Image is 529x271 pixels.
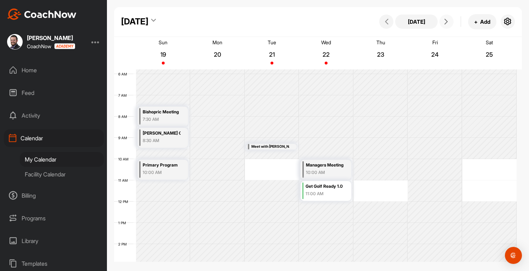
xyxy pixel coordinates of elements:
[143,169,181,176] div: 10:00 AM
[114,72,134,76] div: 6 AM
[4,187,104,204] div: Billing
[483,51,496,58] p: 25
[4,129,104,147] div: Calendar
[486,39,493,45] p: Sat
[114,242,134,246] div: 2 PM
[320,51,332,58] p: 22
[4,84,104,102] div: Feed
[4,232,104,250] div: Library
[27,35,75,41] div: [PERSON_NAME]
[114,136,134,140] div: 9 AM
[114,178,135,182] div: 11 AM
[136,37,190,69] a: October 19, 2025
[245,37,299,69] a: October 21, 2025
[27,43,75,49] div: CoachNow
[54,43,75,49] img: CoachNow acadmey
[143,137,181,144] div: 8:30 AM
[114,221,133,225] div: 1 PM
[143,108,181,116] div: Bishopric Meeting
[376,39,385,45] p: Thu
[143,116,181,123] div: 7:30 AM
[143,161,181,169] div: Primary Program
[159,39,167,45] p: Sun
[114,157,136,161] div: 10 AM
[505,247,522,264] div: Open Intercom Messenger
[353,37,408,69] a: October 23, 2025
[4,107,104,124] div: Activity
[306,182,349,191] div: Get Golf Ready 1.0
[251,149,289,156] div: 9:15 AM
[157,51,170,58] p: 19
[395,15,438,29] button: [DATE]
[114,199,135,204] div: 12 PM
[429,51,442,58] p: 24
[462,37,517,69] a: October 25, 2025
[306,161,344,169] div: Managers Meeting
[7,34,23,50] img: square_5a02689f1687616c836b4f227dadd02e.jpg
[212,39,222,45] p: Mon
[4,209,104,227] div: Programs
[468,14,496,29] button: +Add
[121,15,148,28] div: [DATE]
[299,37,354,69] a: October 22, 2025
[266,51,278,58] p: 21
[114,93,134,97] div: 7 AM
[408,37,462,69] a: October 24, 2025
[114,114,134,119] div: 8 AM
[432,39,438,45] p: Fri
[4,61,104,79] div: Home
[211,51,224,58] p: 20
[321,39,331,45] p: Wed
[306,191,349,197] div: 11:00 AM
[251,144,289,149] div: Meet with [PERSON_NAME]
[306,169,344,176] div: 10:00 AM
[7,9,76,20] img: CoachNow
[474,18,478,26] span: +
[143,129,181,137] div: [PERSON_NAME] Council
[268,39,276,45] p: Tue
[190,37,245,69] a: October 20, 2025
[374,51,387,58] p: 23
[20,152,104,167] div: My Calendar
[20,167,104,182] div: Facility Calendar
